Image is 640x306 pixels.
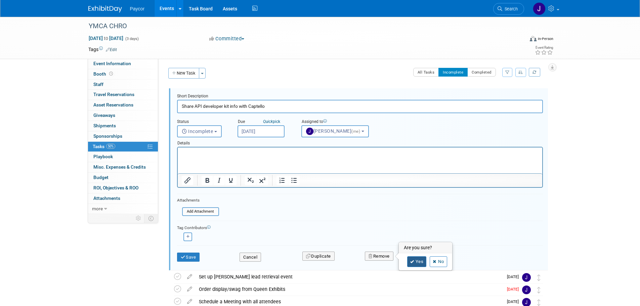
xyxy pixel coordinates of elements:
div: Event Rating [535,46,553,49]
button: [PERSON_NAME](me) [301,125,369,137]
span: Shipments [93,123,116,128]
a: No [430,256,447,267]
span: Misc. Expenses & Credits [93,164,146,170]
div: Order display/swag from Queen Exhibits [196,283,503,295]
a: Tasks50% [88,142,158,152]
img: Jenny Campbell [533,2,546,15]
a: Attachments [88,193,158,204]
div: Details [177,137,543,147]
a: Refresh [529,68,540,77]
div: YMCA CHRO [86,20,514,32]
div: Status [177,119,227,125]
a: Sponsorships [88,131,158,141]
a: more [88,204,158,214]
div: Tag Contributors [177,224,543,231]
button: Incomplete [177,125,222,137]
span: Giveaways [93,113,115,118]
span: Incomplete [182,129,213,134]
span: Budget [93,175,109,180]
button: Cancel [240,253,261,262]
a: Yes [407,256,427,267]
span: Attachments [93,195,120,201]
button: Underline [225,176,237,185]
div: Set up [PERSON_NAME] lead retrieval event [196,271,503,282]
td: Tags [88,46,117,53]
img: Jenny Campbell [522,273,531,282]
i: Move task [537,299,541,306]
span: Booth [93,71,114,77]
a: Giveaways [88,111,158,121]
div: Assigned to [301,119,385,125]
button: New Task [168,68,199,79]
button: Subscript [245,176,256,185]
span: [DATE] [DATE] [88,35,124,41]
span: Booth not reserved yet [108,71,114,76]
a: edit [184,299,196,305]
h3: Are you sure? [399,243,452,253]
span: Asset Reservations [93,102,133,107]
button: Insert/edit link [182,176,193,185]
div: Due [238,119,291,125]
div: Attachments [177,198,219,203]
a: Shipments [88,121,158,131]
a: Quickpick [262,119,282,124]
span: Travel Reservations [93,92,134,97]
button: Incomplete [438,68,468,77]
img: Format-Inperson.png [530,36,537,41]
span: ROI, Objectives & ROO [93,185,138,190]
span: Sponsorships [93,133,122,139]
input: Name of task or a short description [177,100,543,113]
div: Event Format [484,35,554,45]
a: Edit [106,47,117,52]
button: Save [177,253,200,262]
a: ROI, Objectives & ROO [88,183,158,193]
span: [DATE] [507,299,522,304]
button: Bold [202,176,213,185]
a: Budget [88,173,158,183]
img: Jenny Campbell [522,286,531,294]
span: Staff [93,82,103,87]
span: 50% [106,144,115,149]
span: more [92,206,103,211]
img: ExhibitDay [88,6,122,12]
button: All Tasks [413,68,439,77]
span: Tasks [93,144,115,149]
span: [DATE] [507,287,522,292]
a: Staff [88,80,158,90]
button: Duplicate [302,252,335,261]
span: (me) [351,129,360,134]
span: [DATE] [507,274,522,279]
span: [PERSON_NAME] [306,128,361,134]
a: Booth [88,69,158,79]
span: Event Information [93,61,131,66]
button: Committed [207,35,247,42]
button: Remove [365,252,393,261]
button: Superscript [257,176,268,185]
button: Completed [467,68,496,77]
a: Travel Reservations [88,90,158,100]
a: edit [184,286,196,292]
a: Search [493,3,524,15]
a: Asset Reservations [88,100,158,110]
i: Move task [537,274,541,281]
button: Bullet list [288,176,300,185]
iframe: Rich Text Area [178,147,542,173]
a: Misc. Expenses & Credits [88,162,158,172]
a: edit [184,274,196,280]
a: Playbook [88,152,158,162]
td: Toggle Event Tabs [144,214,158,223]
span: Paycor [130,6,145,11]
a: Event Information [88,59,158,69]
button: Italic [213,176,225,185]
div: In-Person [538,36,553,41]
i: Move task [537,287,541,293]
td: Personalize Event Tab Strip [133,214,144,223]
i: Quick [263,119,273,124]
span: (3 days) [125,37,139,41]
span: Search [502,6,518,11]
button: Numbered list [276,176,288,185]
input: Due Date [238,125,285,137]
span: Playbook [93,154,113,159]
div: Short Description [177,93,543,100]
